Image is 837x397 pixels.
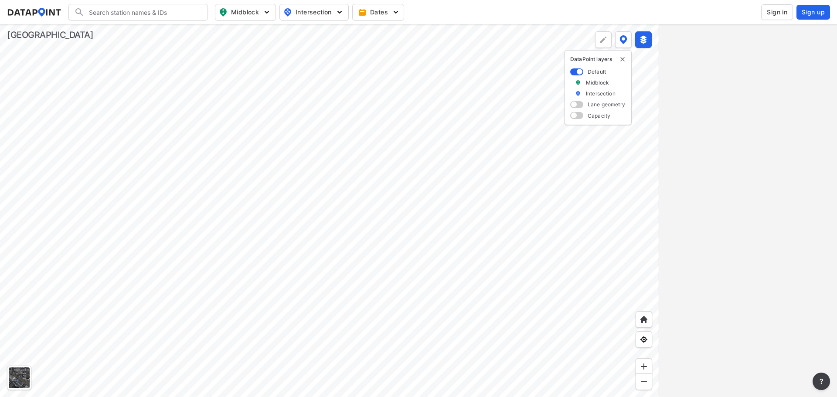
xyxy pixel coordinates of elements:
div: Home [636,311,652,328]
span: Sign up [802,8,825,17]
img: calendar-gold.39a51dde.svg [358,8,367,17]
a: Sign in [759,4,795,20]
button: Sign up [796,5,830,20]
span: Sign in [767,8,787,17]
img: +XpAUvaXAN7GudzAAAAAElFTkSuQmCC [640,315,648,324]
img: marker_Intersection.6861001b.svg [575,90,581,97]
label: Midblock [586,79,609,86]
label: Default [588,68,606,75]
p: DataPoint layers [570,56,626,63]
span: ? [818,376,825,387]
div: [GEOGRAPHIC_DATA] [7,29,93,41]
button: more [813,373,830,390]
img: map_pin_mid.602f9df1.svg [218,7,228,17]
img: dataPointLogo.9353c09d.svg [7,8,61,17]
img: 5YPKRKmlfpI5mqlR8AD95paCi+0kK1fRFDJSaMmawlwaeJcJwk9O2fotCW5ve9gAAAAASUVORK5CYII= [262,8,271,17]
div: View my location [636,331,652,348]
img: zeq5HYn9AnE9l6UmnFLPAAAAAElFTkSuQmCC [640,335,648,344]
img: map_pin_int.54838e6b.svg [282,7,293,17]
div: Zoom in [636,358,652,375]
span: Dates [360,8,398,17]
img: close-external-leyer.3061a1c7.svg [619,56,626,63]
label: Capacity [588,112,610,119]
span: Intersection [283,7,343,17]
img: layers-active.d9e7dc51.svg [639,35,648,44]
img: data-point-layers.37681fc9.svg [619,35,627,44]
div: Zoom out [636,373,652,390]
label: Intersection [586,90,616,97]
img: 5YPKRKmlfpI5mqlR8AD95paCi+0kK1fRFDJSaMmawlwaeJcJwk9O2fotCW5ve9gAAAAASUVORK5CYII= [391,8,400,17]
img: MAAAAAElFTkSuQmCC [640,377,648,386]
a: Sign up [795,5,830,20]
button: Intersection [279,4,349,20]
button: DataPoint layers [615,31,632,48]
img: ZvzfEJKXnyWIrJytrsY285QMwk63cM6Drc+sIAAAAASUVORK5CYII= [640,362,648,371]
button: Dates [352,4,404,20]
input: Search [85,5,202,19]
div: Toggle basemap [7,366,31,390]
div: Polygon tool [595,31,612,48]
button: Sign in [761,4,793,20]
button: delete [619,56,626,63]
button: Midblock [215,4,276,20]
img: marker_Midblock.5ba75e30.svg [575,79,581,86]
img: 5YPKRKmlfpI5mqlR8AD95paCi+0kK1fRFDJSaMmawlwaeJcJwk9O2fotCW5ve9gAAAAASUVORK5CYII= [335,8,344,17]
button: External layers [635,31,652,48]
label: Lane geometry [588,101,625,108]
img: +Dz8AAAAASUVORK5CYII= [599,35,608,44]
span: Midblock [219,7,270,17]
